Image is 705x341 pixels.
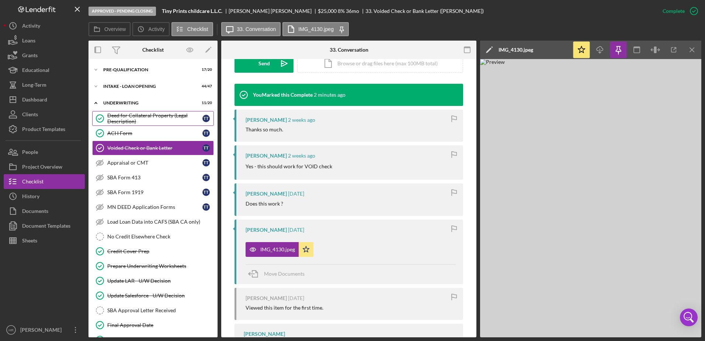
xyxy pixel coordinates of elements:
[229,8,318,14] div: [PERSON_NAME] [PERSON_NAME]
[4,218,85,233] a: Document Templates
[237,26,276,32] label: 33. Conversation
[244,331,285,337] div: [PERSON_NAME]
[92,126,214,141] a: ACH FormTT
[148,26,164,32] label: Activity
[4,63,85,77] button: Educational
[22,77,46,94] div: Long-Term
[199,68,212,72] div: 17 / 20
[480,59,701,337] img: Preview
[92,273,214,288] a: Update LAR - U/W Decision
[202,159,210,166] div: T T
[4,92,85,107] a: Dashboard
[4,233,85,248] button: Sheets
[264,271,305,277] span: Move Documents
[107,234,213,240] div: No Credit Elsewhere Check
[22,18,40,35] div: Activity
[202,203,210,211] div: T T
[107,219,213,225] div: Load Loan Data into CAFS (SBA CA only)
[103,84,194,89] div: INTAKE - LOAN OPENING
[22,145,38,161] div: People
[258,54,270,73] div: Send
[202,115,210,122] div: T T
[4,18,85,33] button: Activity
[187,26,208,32] label: Checklist
[330,47,368,53] div: 33. Conversation
[104,26,126,32] label: Overview
[107,145,202,151] div: Voided Check or Bank Letter
[107,278,213,284] div: Update LAR - U/W Decision
[246,127,283,132] div: Thanks so much.
[92,214,214,229] a: Load Loan Data into CAFS (SBA CA only)
[253,92,313,98] div: You Marked this Complete
[4,204,85,218] a: Documents
[663,4,685,18] div: Complete
[22,218,70,235] div: Document Templates
[338,8,345,14] div: 8 %
[246,117,287,123] div: [PERSON_NAME]
[107,263,213,269] div: Prepare Underwriting Worksheets
[103,101,194,105] div: UNDERWRITING
[4,323,85,337] button: HR[PERSON_NAME]
[107,175,202,180] div: SBA Form 413
[18,323,66,339] div: [PERSON_NAME]
[103,68,194,72] div: Pre-Qualification
[4,174,85,189] button: Checklist
[246,191,287,197] div: [PERSON_NAME]
[246,153,287,159] div: [PERSON_NAME]
[92,259,214,273] a: Prepare Underwriting Worksheets
[4,48,85,63] a: Grants
[22,189,39,206] div: History
[202,189,210,196] div: T T
[107,130,202,136] div: ACH Form
[4,107,85,122] button: Clients
[107,204,202,210] div: MN DEED Application Forms
[4,122,85,137] button: Product Templates
[22,122,65,138] div: Product Templates
[246,265,312,283] button: Move Documents
[318,8,337,14] span: $25,000
[314,92,345,98] time: 2025-09-23 15:26
[107,160,202,166] div: Appraisal or CMT
[246,227,287,233] div: [PERSON_NAME]
[235,54,294,73] button: Send
[92,200,214,214] a: MN DEED Application FormsTT
[22,107,38,124] div: Clients
[246,242,313,257] button: IMG_4130.jpeg
[246,201,283,207] div: Does this work ?
[346,8,359,14] div: 36 mo
[288,227,304,233] time: 2025-08-29 14:57
[499,47,533,53] div: IMG_4130.jpeg
[107,307,213,313] div: SBA Approval Letter Received
[92,318,214,333] a: Final Approval Date
[22,159,62,176] div: Project Overview
[246,162,332,170] p: Yes - this should work for VOID check
[4,145,85,159] button: People
[92,244,214,259] a: Credit Cover Prep
[655,4,701,18] button: Complete
[4,33,85,48] button: Loans
[22,63,49,79] div: Educational
[92,288,214,303] a: Update Salesforce - U/W Decision
[199,84,212,89] div: 44 / 47
[288,295,304,301] time: 2025-08-29 14:56
[199,101,212,105] div: 11 / 20
[107,113,202,124] div: Deed for Collateral Property (Legal Description)
[4,77,85,92] button: Long-Term
[4,159,85,174] button: Project Overview
[92,303,214,318] a: SBA Approval Letter Received
[246,305,323,311] div: Viewed this item for the first time.
[162,8,222,14] b: Tiny Prints childcare L.L.C.
[288,153,315,159] time: 2025-09-08 19:06
[171,22,213,36] button: Checklist
[246,295,287,301] div: [PERSON_NAME]
[4,189,85,204] a: History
